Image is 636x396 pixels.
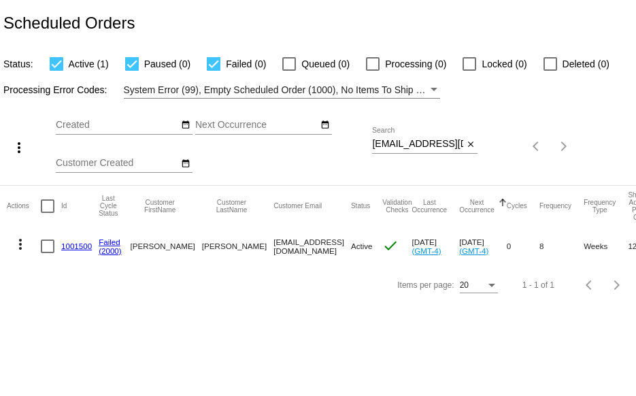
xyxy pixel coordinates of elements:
[69,56,109,72] span: Active (1)
[482,56,526,72] span: Locked (0)
[576,271,603,299] button: Previous page
[584,199,616,214] button: Change sorting for FrequencyType
[273,202,322,210] button: Change sorting for CustomerEmail
[7,186,41,227] mat-header-cell: Actions
[12,236,29,252] mat-icon: more_vert
[320,120,330,131] mat-icon: date_range
[301,56,350,72] span: Queued (0)
[130,199,189,214] button: Change sorting for CustomerFirstName
[56,158,178,169] input: Customer Created
[226,56,266,72] span: Failed (0)
[99,195,118,217] button: Change sorting for LastProcessingCycleId
[11,139,27,156] mat-icon: more_vert
[3,59,33,69] span: Status:
[3,14,135,33] h2: Scheduled Orders
[563,56,609,72] span: Deleted (0)
[124,82,440,99] mat-select: Filter by Processing Error Codes
[61,242,92,250] a: 1001500
[507,227,539,266] mat-cell: 0
[539,227,584,266] mat-cell: 8
[195,120,318,131] input: Next Occurrence
[351,202,370,210] button: Change sorting for Status
[466,139,475,150] mat-icon: close
[3,84,107,95] span: Processing Error Codes:
[385,56,446,72] span: Processing (0)
[550,133,578,160] button: Next page
[273,227,351,266] mat-cell: [EMAIL_ADDRESS][DOMAIN_NAME]
[372,139,463,150] input: Search
[463,137,478,152] button: Clear
[459,199,495,214] button: Change sorting for NextOccurrenceUtc
[99,237,120,246] a: Failed
[56,120,178,131] input: Created
[603,271,631,299] button: Next page
[412,227,459,266] mat-cell: [DATE]
[382,237,399,254] mat-icon: check
[144,56,190,72] span: Paused (0)
[460,280,469,290] span: 20
[522,280,554,290] div: 1 - 1 of 1
[539,202,571,210] button: Change sorting for Frequency
[382,186,412,227] mat-header-cell: Validation Checks
[460,281,498,291] mat-select: Items per page:
[459,227,507,266] mat-cell: [DATE]
[202,199,261,214] button: Change sorting for CustomerLastName
[130,227,201,266] mat-cell: [PERSON_NAME]
[412,199,447,214] button: Change sorting for LastOccurrenceUtc
[351,242,373,250] span: Active
[61,202,67,210] button: Change sorting for Id
[99,246,122,255] a: (2000)
[459,246,488,255] a: (GMT-4)
[523,133,550,160] button: Previous page
[584,227,628,266] mat-cell: Weeks
[181,159,190,169] mat-icon: date_range
[507,202,527,210] button: Change sorting for Cycles
[397,280,454,290] div: Items per page:
[181,120,190,131] mat-icon: date_range
[202,227,273,266] mat-cell: [PERSON_NAME]
[412,246,441,255] a: (GMT-4)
